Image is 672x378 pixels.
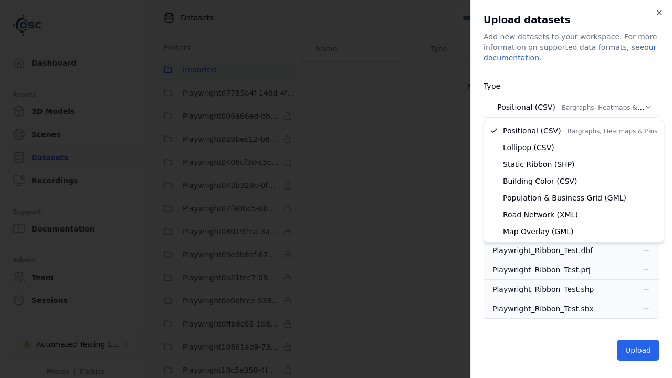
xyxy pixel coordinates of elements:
span: Bargraphs, Heatmaps & Pins [568,128,658,135]
span: Road Network (XML) [503,209,578,220]
span: Positional (CSV) [503,125,657,136]
span: Population & Business Grid (GML) [503,193,626,203]
span: Building Color (CSV) [503,176,577,186]
span: Map Overlay (GML) [503,226,574,237]
span: Lollipop (CSV) [503,142,554,153]
span: Static Ribbon (SHP) [503,159,575,170]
